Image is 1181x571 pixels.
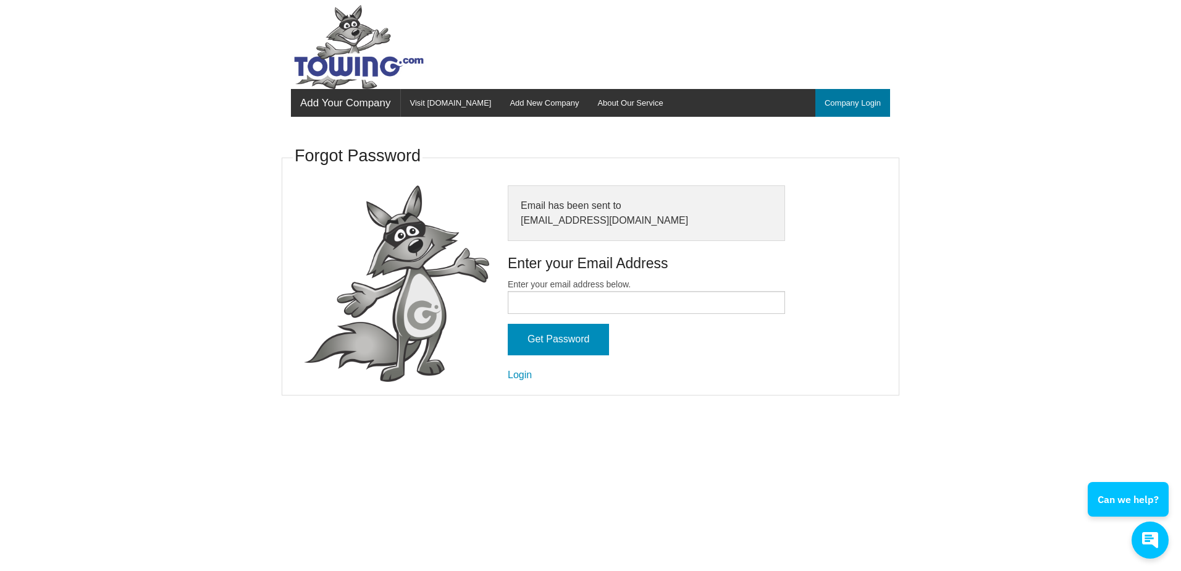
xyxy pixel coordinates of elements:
div: Email has been sent to [EMAIL_ADDRESS][DOMAIN_NAME] [508,185,785,241]
a: Add New Company [500,89,588,117]
a: Company Login [815,89,890,117]
img: Towing.com Logo [291,5,427,89]
iframe: Conversations [1078,448,1181,571]
input: Get Password [508,324,609,355]
h3: Forgot Password [295,145,421,168]
h4: Enter your Email Address [508,253,785,273]
a: About Our Service [588,89,672,117]
label: Enter your email address below. [508,278,785,314]
a: Visit [DOMAIN_NAME] [401,89,501,117]
input: Enter your email address below. [508,291,785,314]
a: Add Your Company [291,89,400,117]
img: fox-Presenting.png [304,185,489,383]
a: Login [508,370,532,380]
